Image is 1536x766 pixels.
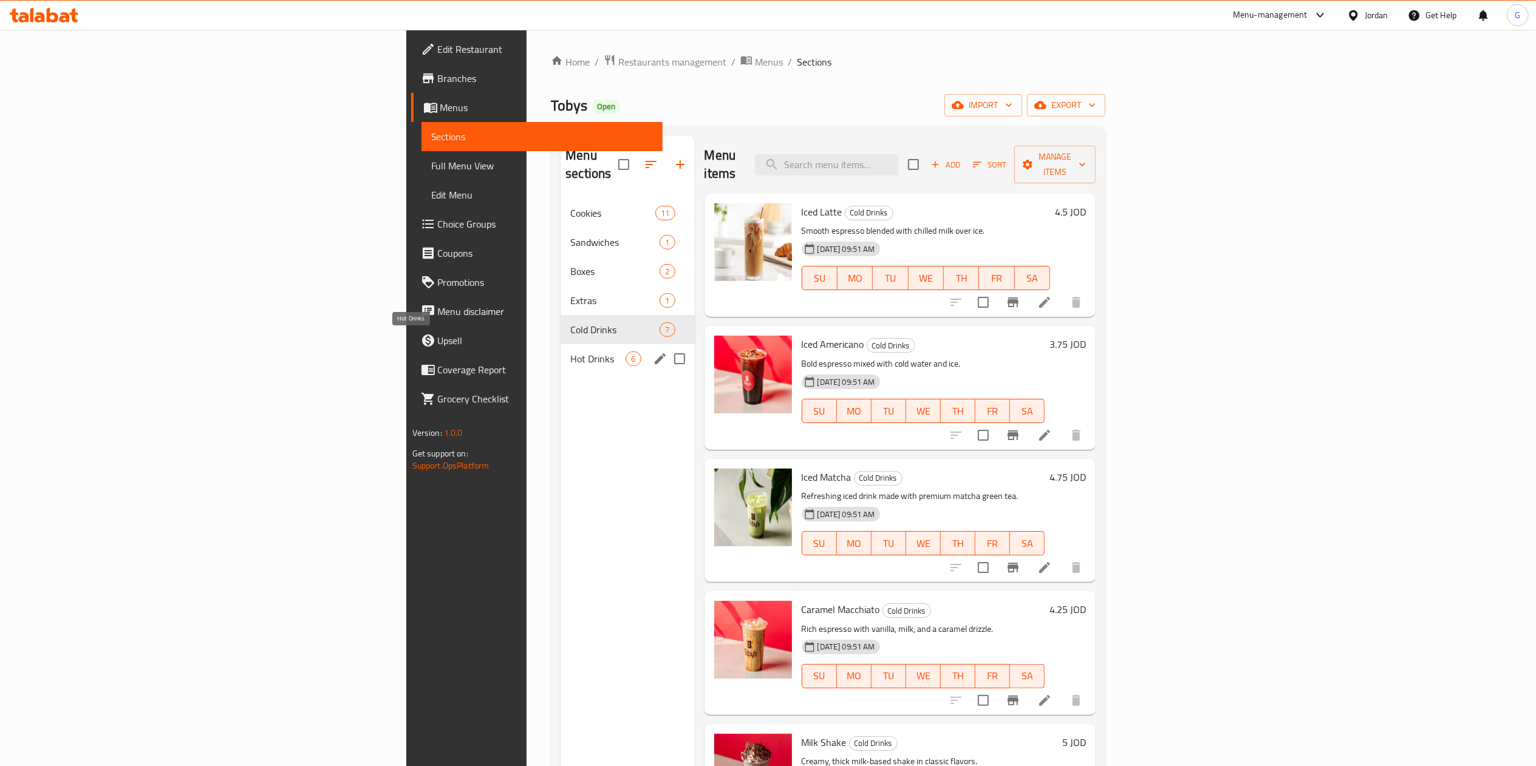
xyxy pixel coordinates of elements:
[411,326,663,355] a: Upsell
[813,376,880,388] span: [DATE] 09:51 AM
[854,471,903,486] div: Cold Drinks
[975,399,1010,423] button: FR
[412,446,468,461] span: Get support on:
[660,324,674,336] span: 7
[909,266,944,290] button: WE
[1024,149,1086,180] span: Manage items
[438,217,653,231] span: Choice Groups
[714,469,792,546] img: Iced Matcha
[411,355,663,384] a: Coverage Report
[444,425,463,441] span: 1.0.0
[802,664,837,688] button: SU
[867,339,915,353] span: Cold Drinks
[570,351,626,366] span: Hot Drinks
[660,264,675,279] div: items
[944,94,1022,117] button: import
[876,535,901,552] span: TU
[422,151,663,180] a: Full Menu View
[911,667,936,685] span: WE
[411,384,663,413] a: Grocery Checklist
[807,269,833,287] span: SU
[984,269,1009,287] span: FR
[412,425,442,441] span: Version:
[946,402,971,420] span: TH
[802,399,837,423] button: SU
[660,235,675,249] div: items
[1050,336,1086,353] h6: 3.75 JOD
[813,641,880,652] span: [DATE] 09:51 AM
[837,664,872,688] button: MO
[656,208,674,219] span: 11
[807,535,832,552] span: SU
[845,206,893,220] span: Cold Drinks
[788,55,792,69] li: /
[946,535,971,552] span: TH
[941,399,975,423] button: TH
[926,155,965,174] button: Add
[438,362,653,377] span: Coverage Report
[755,154,898,175] input: search
[941,531,975,555] button: TH
[802,733,847,751] span: Milk Shake
[570,235,660,249] div: Sandwiches
[883,604,930,618] span: Cold Drinks
[561,344,694,373] div: Hot Drinks6edit
[802,223,1051,239] p: Smooth espresso blended with chilled milk over ice.
[1062,421,1091,450] button: delete
[1015,402,1040,420] span: SA
[802,266,838,290] button: SU
[438,333,653,348] span: Upsell
[973,158,1006,172] span: Sort
[666,150,695,179] button: Add section
[1365,8,1388,22] div: Jordan
[980,667,1005,685] span: FR
[1037,428,1052,442] a: Edit menu item
[813,509,880,520] span: [DATE] 09:51 AM
[971,290,996,315] span: Select to update
[911,402,936,420] span: WE
[802,531,837,555] button: SU
[570,322,660,337] span: Cold Drinks
[570,264,660,279] div: Boxes
[637,150,666,179] span: Sort sections
[618,55,726,69] span: Restaurants management
[850,736,897,750] span: Cold Drinks
[998,553,1028,582] button: Branch-specific-item
[422,180,663,209] a: Edit Menu
[1037,560,1052,575] a: Edit menu item
[807,402,832,420] span: SU
[561,257,694,286] div: Boxes2
[1050,601,1086,618] h6: 4.25 JOD
[440,100,653,115] span: Menus
[980,402,1005,420] span: FR
[901,152,926,177] span: Select section
[660,295,674,307] span: 1
[1015,535,1040,552] span: SA
[1037,693,1052,708] a: Edit menu item
[913,269,939,287] span: WE
[876,667,901,685] span: TU
[906,531,941,555] button: WE
[1010,531,1045,555] button: SA
[971,555,996,580] span: Select to update
[570,293,660,308] span: Extras
[980,535,1005,552] span: FR
[740,54,783,70] a: Menus
[1037,98,1096,113] span: export
[714,601,792,679] img: Caramel Macchiato
[422,122,663,151] a: Sections
[1027,94,1105,117] button: export
[1037,295,1052,310] a: Edit menu item
[872,531,906,555] button: TU
[842,535,867,552] span: MO
[971,688,996,713] span: Select to update
[411,64,663,93] a: Branches
[1062,288,1091,317] button: delete
[906,399,941,423] button: WE
[998,421,1028,450] button: Branch-specific-item
[1055,203,1086,220] h6: 4.5 JOD
[438,391,653,406] span: Grocery Checklist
